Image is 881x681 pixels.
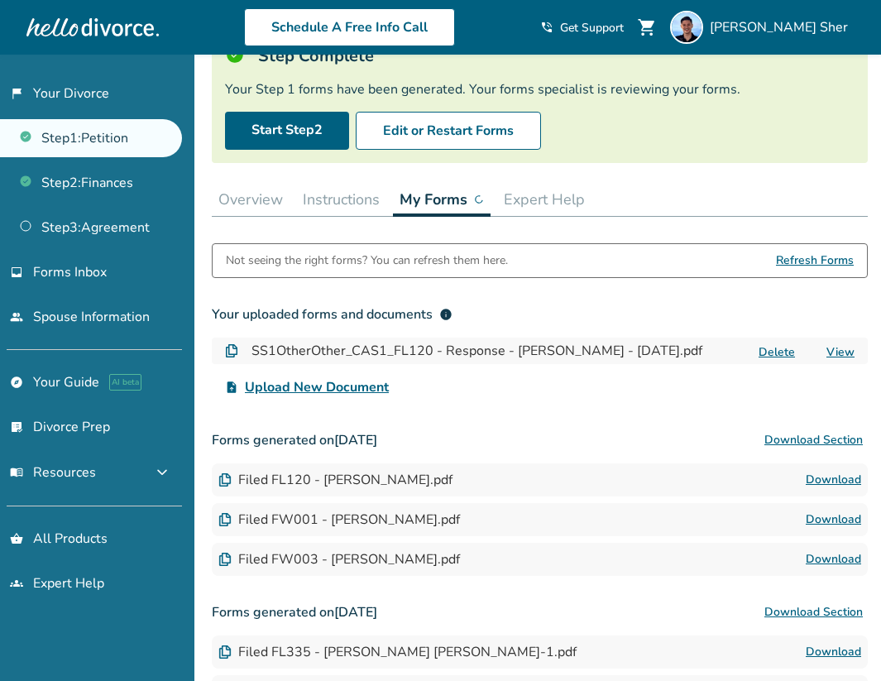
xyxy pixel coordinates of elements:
button: Overview [212,183,290,216]
span: upload_file [225,381,238,394]
div: Filed FW003 - [PERSON_NAME].pdf [218,550,460,568]
div: Your Step 1 forms have been generated. Your forms specialist is reviewing your forms. [225,80,855,98]
button: Delete [754,343,800,361]
a: Download [806,470,861,490]
button: Download Section [759,596,868,629]
h3: Forms generated on [DATE] [212,596,868,629]
a: View [826,344,855,360]
img: Document [218,473,232,487]
a: Download [806,510,861,530]
span: people [10,310,23,324]
span: shopping_cart [637,17,657,37]
img: Document [218,645,232,659]
a: phone_in_talkGet Support [540,20,624,36]
span: flag_2 [10,87,23,100]
span: explore [10,376,23,389]
iframe: Chat Widget [798,602,881,681]
span: list_alt_check [10,420,23,434]
div: Filed FL335 - [PERSON_NAME] [PERSON_NAME]-1.pdf [218,643,577,661]
div: Filed FW001 - [PERSON_NAME].pdf [218,511,460,529]
h3: Forms generated on [DATE] [212,424,868,457]
span: AI beta [109,374,141,391]
span: Upload New Document [245,377,389,397]
span: expand_more [152,463,172,482]
button: My Forms [393,183,491,217]
span: Forms Inbox [33,263,107,281]
button: Expert Help [497,183,591,216]
div: Not seeing the right forms? You can refresh them here. [226,244,508,277]
span: shopping_basket [10,532,23,545]
button: Instructions [296,183,386,216]
button: Edit or Restart Forms [356,112,541,150]
span: menu_book [10,466,23,479]
button: Download Section [759,424,868,457]
a: Start Step2 [225,112,349,150]
span: phone_in_talk [540,21,553,34]
img: Document [225,344,238,357]
span: inbox [10,266,23,279]
img: ... [474,194,484,204]
img: Omar Sher [670,11,703,44]
div: Your uploaded forms and documents [212,305,452,324]
a: Schedule A Free Info Call [244,8,455,46]
span: groups [10,577,23,590]
img: Document [218,553,232,566]
span: [PERSON_NAME] Sher [710,18,855,36]
a: Download [806,549,861,569]
h4: SS1OtherOther_CAS1_FL120 - Response - [PERSON_NAME] - [DATE].pdf [251,341,702,361]
span: Refresh Forms [776,244,854,277]
span: Resources [10,463,96,482]
img: Document [218,513,232,526]
span: info [439,308,452,321]
div: Filed FL120 - [PERSON_NAME].pdf [218,471,452,489]
span: Get Support [560,20,624,36]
